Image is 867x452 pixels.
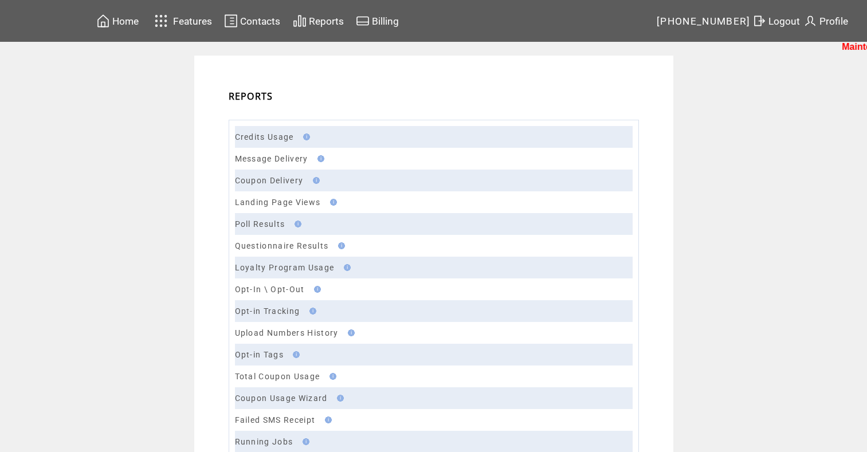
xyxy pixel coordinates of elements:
img: chart.svg [293,14,307,28]
span: Billing [372,15,399,27]
img: help.gif [311,286,321,293]
img: features.svg [151,11,171,30]
a: Failed SMS Receipt [235,415,316,425]
img: help.gif [306,308,316,315]
a: Logout [751,12,802,30]
img: exit.svg [752,14,766,28]
span: REPORTS [229,90,273,103]
a: Upload Numbers History [235,328,339,337]
span: Home [112,15,139,27]
img: help.gif [291,221,301,227]
span: Logout [768,15,800,27]
a: Reports [291,12,346,30]
a: Running Jobs [235,437,293,446]
img: help.gif [326,373,336,380]
a: Opt-in Tracking [235,306,300,316]
a: Landing Page Views [235,198,321,207]
a: Questionnaire Results [235,241,329,250]
a: Opt-in Tags [235,350,284,359]
img: help.gif [340,264,351,271]
img: help.gif [289,351,300,358]
a: Poll Results [235,219,285,229]
img: help.gif [299,438,309,445]
img: help.gif [334,395,344,402]
a: Opt-In \ Opt-Out [235,285,305,294]
span: Features [173,15,212,27]
img: help.gif [335,242,345,249]
img: help.gif [309,177,320,184]
a: Coupon Delivery [235,176,304,185]
img: help.gif [321,416,332,423]
span: [PHONE_NUMBER] [657,15,751,27]
a: Coupon Usage Wizard [235,394,328,403]
img: help.gif [344,329,355,336]
img: help.gif [327,199,337,206]
a: Home [95,12,140,30]
span: Contacts [240,15,280,27]
span: Reports [309,15,344,27]
a: Credits Usage [235,132,294,142]
a: Loyalty Program Usage [235,263,335,272]
a: Billing [354,12,401,30]
img: help.gif [300,133,310,140]
a: Profile [802,12,850,30]
img: help.gif [314,155,324,162]
a: Features [150,10,214,32]
a: Message Delivery [235,154,308,163]
span: Profile [819,15,848,27]
img: creidtcard.svg [356,14,370,28]
img: home.svg [96,14,110,28]
img: profile.svg [803,14,817,28]
img: contacts.svg [224,14,238,28]
a: Total Coupon Usage [235,372,320,381]
a: Contacts [222,12,282,30]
